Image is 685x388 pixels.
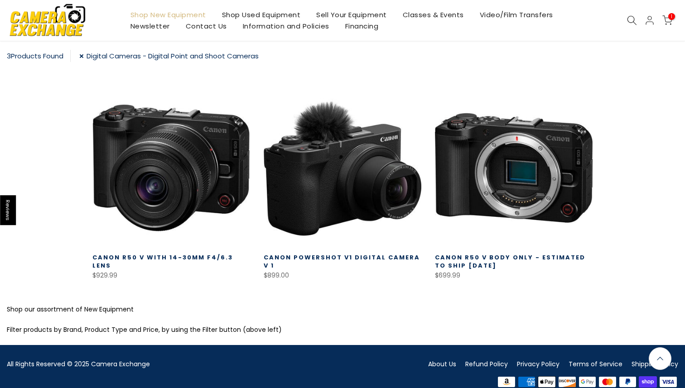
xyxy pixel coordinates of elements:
[79,50,259,62] a: Digital Cameras - Digital Point and Shoot Cameras
[178,20,235,32] a: Contact Us
[395,9,472,20] a: Classes & Events
[7,325,282,334] span: Filter products by Brand, Product Type and Price, by using the Filter button (above left)
[122,9,214,20] a: Shop New Equipment
[668,13,675,20] span: 1
[465,359,508,369] a: Refund Policy
[214,9,309,20] a: Shop Used Equipment
[649,347,671,370] a: Back to the top
[92,253,233,270] a: Canon R50 V with 14-30mm f4/6.3 Lens
[569,359,622,369] a: Terms of Service
[264,253,420,270] a: Canon PowerShot V1 Digital Camera V 1
[435,253,585,270] a: Canon R50 V Body Only - Estimated to Ship [DATE]
[264,270,421,281] div: $899.00
[428,359,456,369] a: About Us
[7,51,11,61] span: 3
[632,359,678,369] a: Shipping Policy
[7,50,71,62] div: Products Found
[337,20,386,32] a: Financing
[92,270,250,281] div: $929.99
[7,359,336,370] div: All Rights Reserved © 2025 Camera Exchange
[309,9,395,20] a: Sell Your Equipment
[7,304,678,315] p: Shop our assortment of New Equipment
[122,20,178,32] a: Newsletter
[235,20,337,32] a: Information and Policies
[662,15,672,25] a: 1
[435,270,593,281] div: $699.99
[472,9,561,20] a: Video/Film Transfers
[517,359,560,369] a: Privacy Policy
